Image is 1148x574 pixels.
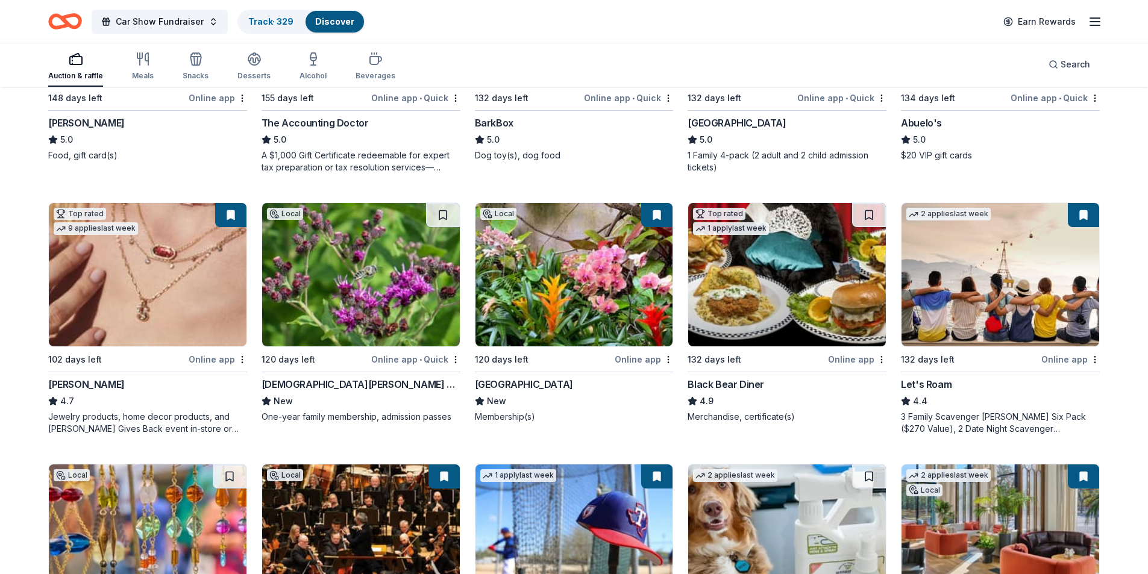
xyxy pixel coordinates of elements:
div: 132 days left [688,352,741,367]
div: 132 days left [475,91,529,105]
span: 4.4 [913,394,927,408]
div: Online app Quick [371,352,460,367]
div: Local [267,469,303,481]
div: 148 days left [48,91,102,105]
a: Image for Lady Bird Johnson Wildflower CenterLocal120 days leftOnline app•Quick[DEMOGRAPHIC_DATA]... [262,202,460,423]
div: Abuelo's [901,116,942,130]
div: Dog toy(s), dog food [475,149,674,161]
div: Online app Quick [797,90,886,105]
span: • [419,355,422,364]
span: 5.0 [913,133,926,147]
div: [PERSON_NAME] [48,377,125,392]
div: Online app Quick [584,90,673,105]
button: Snacks [183,47,209,87]
div: Let's Roam [901,377,952,392]
button: Search [1039,52,1100,76]
div: Top rated [54,208,106,220]
div: Alcohol [300,71,327,81]
span: • [419,93,422,103]
span: 5.0 [487,133,500,147]
img: Image for Lady Bird Johnson Wildflower Center [262,203,460,346]
div: BarkBox [475,116,513,130]
img: Image for Let's Roam [902,203,1099,346]
span: • [845,93,848,103]
div: A $1,000 Gift Certificate redeemable for expert tax preparation or tax resolution services—recipi... [262,149,460,173]
div: 134 days left [901,91,955,105]
div: 9 applies last week [54,222,138,235]
div: [GEOGRAPHIC_DATA] [688,116,786,130]
span: New [274,394,293,408]
button: Auction & raffle [48,47,103,87]
div: 132 days left [901,352,955,367]
span: New [487,394,506,408]
div: 1 apply last week [693,222,769,235]
button: Track· 329Discover [237,10,365,34]
div: Online app Quick [371,90,460,105]
span: • [632,93,635,103]
img: Image for Black Bear Diner [688,203,886,346]
span: 5.0 [274,133,286,147]
div: $20 VIP gift cards [901,149,1100,161]
div: 132 days left [688,91,741,105]
span: 4.7 [60,394,74,408]
button: Alcohol [300,47,327,87]
div: Auction & raffle [48,71,103,81]
div: Online app [189,352,247,367]
img: Image for Kendra Scott [49,203,246,346]
div: 2 applies last week [693,469,777,482]
button: Beverages [356,47,395,87]
a: Home [48,7,82,36]
button: Meals [132,47,154,87]
span: • [1059,93,1061,103]
a: Image for Let's Roam2 applieslast week132 days leftOnline appLet's Roam4.43 Family Scavenger [PER... [901,202,1100,435]
div: Local [906,484,943,496]
span: Search [1061,57,1090,72]
span: 5.0 [60,133,73,147]
div: 2 applies last week [906,469,991,482]
div: The Accounting Doctor [262,116,369,130]
div: Membership(s) [475,411,674,423]
div: 155 days left [262,91,314,105]
a: Image for San Antonio Botanical GardenLocal120 days leftOnline app[GEOGRAPHIC_DATA]NewMembership(s) [475,202,674,423]
div: 2 applies last week [906,208,991,220]
div: Online app [615,352,673,367]
div: Online app [1041,352,1100,367]
div: 1 Family 4-pack (2 adult and 2 child admission tickets) [688,149,886,173]
div: 120 days left [475,352,529,367]
button: Desserts [237,47,271,87]
a: Discover [315,16,354,27]
div: Snacks [183,71,209,81]
div: One-year family membership, admission passes [262,411,460,423]
a: Track· 329 [248,16,293,27]
span: Car Show Fundraiser [116,14,204,29]
span: 4.9 [700,394,714,408]
button: Car Show Fundraiser [92,10,228,34]
div: Top rated [693,208,745,220]
div: Black Bear Diner [688,377,764,392]
div: 102 days left [48,352,102,367]
div: Beverages [356,71,395,81]
img: Image for San Antonio Botanical Garden [475,203,673,346]
a: Earn Rewards [996,11,1083,33]
div: Merchandise, certificate(s) [688,411,886,423]
div: 3 Family Scavenger [PERSON_NAME] Six Pack ($270 Value), 2 Date Night Scavenger [PERSON_NAME] Two ... [901,411,1100,435]
div: Jewelry products, home decor products, and [PERSON_NAME] Gives Back event in-store or online (or ... [48,411,247,435]
a: Image for Black Bear DinerTop rated1 applylast week132 days leftOnline appBlack Bear Diner4.9Merc... [688,202,886,423]
div: [GEOGRAPHIC_DATA] [475,377,573,392]
div: Local [267,208,303,220]
div: [PERSON_NAME] [48,116,125,130]
div: [DEMOGRAPHIC_DATA][PERSON_NAME] Wildflower Center [262,377,460,392]
div: Meals [132,71,154,81]
div: Online app [189,90,247,105]
div: Online app Quick [1011,90,1100,105]
div: Local [480,208,516,220]
div: Local [54,469,90,481]
span: 5.0 [700,133,712,147]
a: Image for Kendra ScottTop rated9 applieslast week102 days leftOnline app[PERSON_NAME]4.7Jewelry p... [48,202,247,435]
div: 120 days left [262,352,315,367]
div: Desserts [237,71,271,81]
div: 1 apply last week [480,469,556,482]
div: Online app [828,352,886,367]
div: Food, gift card(s) [48,149,247,161]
